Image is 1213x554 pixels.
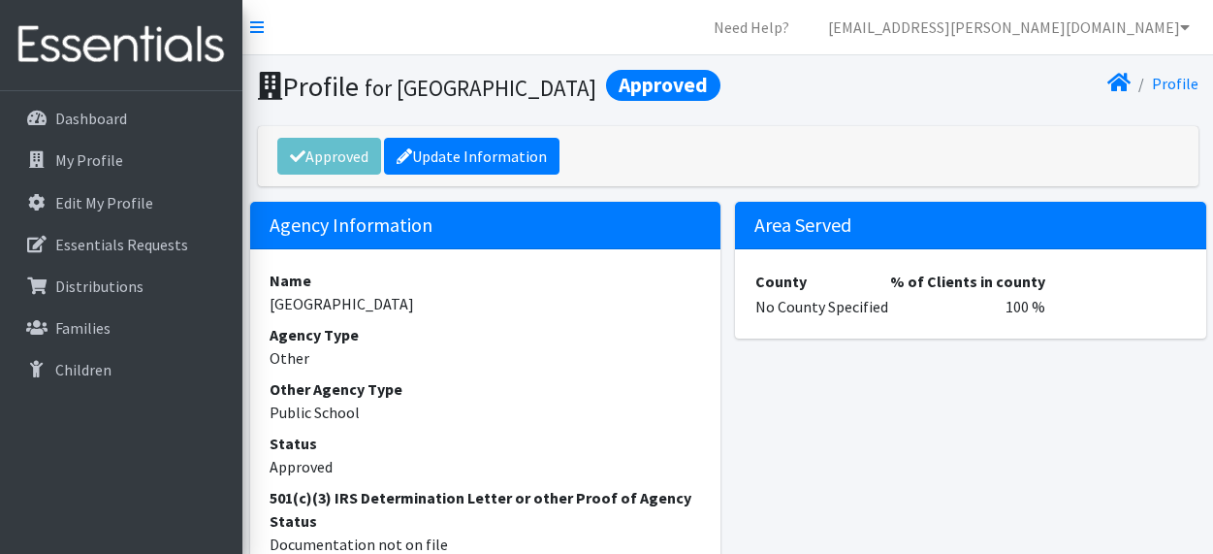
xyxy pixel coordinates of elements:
h5: Agency Information [250,202,721,249]
dd: [GEOGRAPHIC_DATA] [270,292,702,315]
dt: 501(c)(3) IRS Determination Letter or other Proof of Agency Status [270,486,702,533]
a: Update Information [384,138,559,175]
a: Essentials Requests [8,225,235,264]
td: 100 % [889,294,1046,319]
th: County [754,269,889,294]
a: Edit My Profile [8,183,235,222]
th: % of Clients in county [889,269,1046,294]
dt: Other Agency Type [270,377,702,401]
dd: Approved [270,455,702,478]
a: Children [8,350,235,389]
dd: Other [270,346,702,370]
h5: Area Served [735,202,1206,249]
small: for [GEOGRAPHIC_DATA] [365,74,596,102]
td: No County Specified [754,294,889,319]
h1: Profile [258,70,721,104]
a: Profile [1152,74,1198,93]
dd: Public School [270,401,702,424]
dt: Name [270,269,702,292]
a: Dashboard [8,99,235,138]
p: Distributions [55,277,144,296]
span: Approved [606,70,720,101]
p: Edit My Profile [55,193,153,212]
a: My Profile [8,141,235,179]
a: Need Help? [698,8,805,47]
a: [EMAIL_ADDRESS][PERSON_NAME][DOMAIN_NAME] [813,8,1205,47]
dt: Status [270,432,702,455]
dt: Agency Type [270,323,702,346]
p: Essentials Requests [55,235,188,254]
p: Dashboard [55,109,127,128]
img: HumanEssentials [8,13,235,78]
a: Distributions [8,267,235,306]
a: Families [8,309,235,347]
p: Children [55,360,112,379]
p: Families [55,318,111,338]
p: My Profile [55,150,123,170]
